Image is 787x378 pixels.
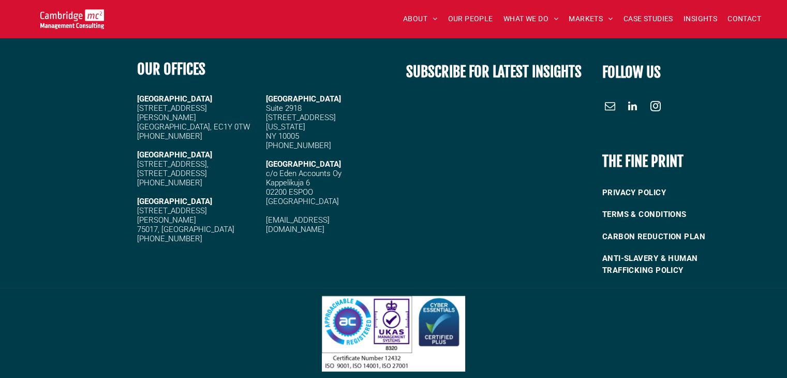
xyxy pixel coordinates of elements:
a: ABOUT [398,11,443,27]
b: THE FINE PRINT [602,152,684,170]
a: WHAT WE DO [498,11,564,27]
a: linkedin [625,98,641,117]
span: 75017, [GEOGRAPHIC_DATA] [137,225,234,234]
span: [GEOGRAPHIC_DATA] [266,159,341,169]
strong: [GEOGRAPHIC_DATA] [137,150,212,159]
a: CARBON REDUCTION PLAN [602,226,743,248]
a: ANTI-SLAVERY & HUMAN TRAFFICKING POLICY [602,248,743,281]
span: [STREET_ADDRESS], [137,159,209,169]
span: NY 10005 [266,132,299,141]
a: MARKETS [563,11,618,27]
a: email [602,98,618,117]
img: digital infrastructure [322,296,465,372]
a: CASE STUDIES [618,11,678,27]
font: FOLLOW US [602,63,661,81]
span: [PHONE_NUMBER] [137,132,202,141]
a: TERMS & CONDITIONS [602,203,743,226]
b: OUR OFFICES [137,60,205,78]
strong: [GEOGRAPHIC_DATA] [137,94,212,104]
span: [GEOGRAPHIC_DATA] [266,94,341,104]
span: [STREET_ADDRESS][PERSON_NAME] [137,206,207,225]
span: [US_STATE] [266,122,305,132]
a: Your Business Transformed | Cambridge Management Consulting [40,11,104,22]
strong: [GEOGRAPHIC_DATA] [137,197,212,206]
span: c/o Eden Accounts Oy Kappelikuja 6 02200 ESPOO [GEOGRAPHIC_DATA] [266,169,341,206]
a: [EMAIL_ADDRESS][DOMAIN_NAME] [266,215,330,234]
span: [PHONE_NUMBER] [137,234,202,243]
a: instagram [648,98,663,117]
img: Go to Homepage [40,9,104,29]
a: OUR PEOPLE [442,11,498,27]
span: [STREET_ADDRESS][PERSON_NAME] [GEOGRAPHIC_DATA], EC1Y 0TW [137,104,250,132]
a: PRIVACY POLICY [602,182,743,204]
a: CONTACT [722,11,766,27]
a: INSIGHTS [678,11,722,27]
span: [PHONE_NUMBER] [137,178,202,187]
span: Suite 2918 [266,104,302,113]
span: [STREET_ADDRESS] [137,169,207,178]
span: [STREET_ADDRESS] [266,113,336,122]
span: [PHONE_NUMBER] [266,141,331,150]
